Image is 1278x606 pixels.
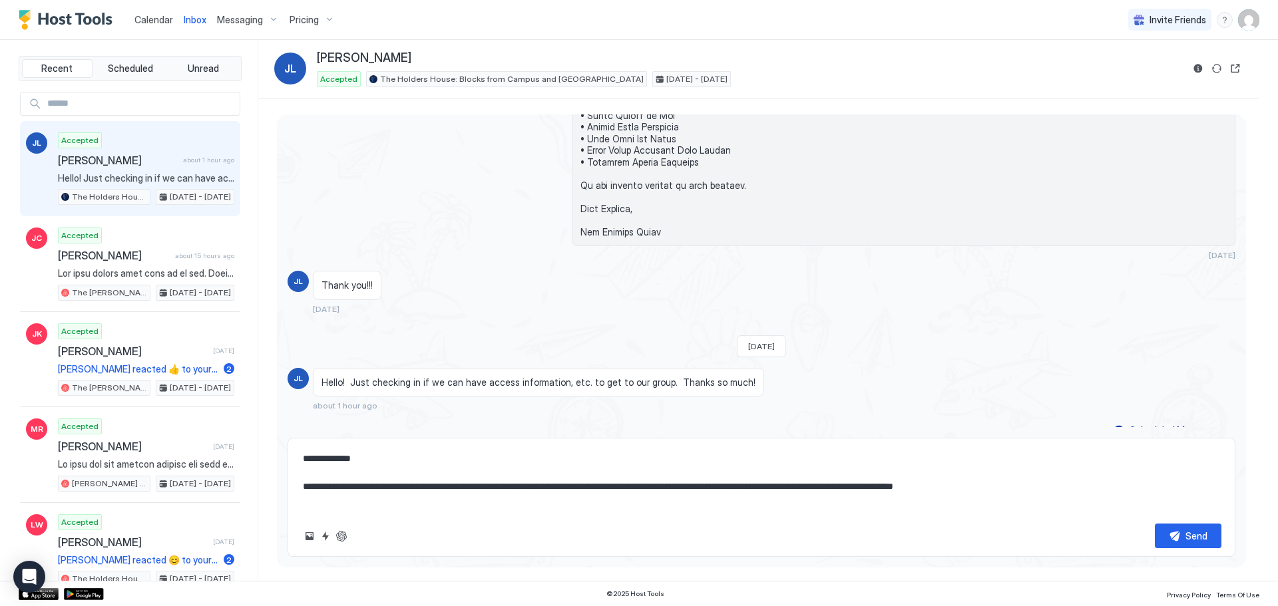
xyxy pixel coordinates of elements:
[58,345,208,358] span: [PERSON_NAME]
[108,63,153,75] span: Scheduled
[31,519,43,531] span: LW
[333,528,349,544] button: ChatGPT Auto Reply
[61,420,99,432] span: Accepted
[170,287,231,299] span: [DATE] - [DATE]
[64,588,104,600] a: Google Play Store
[321,279,373,291] span: Thank you!!!
[1209,61,1225,76] button: Sync reservation
[666,73,728,85] span: [DATE] - [DATE]
[1150,14,1206,26] span: Invite Friends
[1130,423,1220,437] div: Scheduled Messages
[1238,9,1259,31] div: User profile
[606,589,664,598] span: © 2025 Host Tools
[1216,587,1259,601] a: Terms Of Use
[72,573,147,585] span: The Holders House: Blocks from Campus and [GEOGRAPHIC_DATA]
[313,304,339,314] span: [DATE]
[1155,524,1221,548] button: Send
[31,423,43,435] span: MR
[32,137,41,149] span: JL
[1216,591,1259,599] span: Terms Of Use
[19,56,242,81] div: tab-group
[134,14,173,25] span: Calendar
[1112,421,1235,439] button: Scheduled Messages
[22,59,93,78] button: Recent
[321,377,755,388] span: Hello! Just checking in if we can have access information, etc. to get to our group. Thanks so much!
[58,267,234,279] span: Lor ipsu dolors amet cons ad el sed. Doei t incididu utlabore etdo magn aliqu-eni admi veniamqu n...
[226,364,232,374] span: 2
[302,528,318,544] button: Upload image
[226,555,232,565] span: 2
[61,134,99,146] span: Accepted
[170,478,231,490] span: [DATE] - [DATE]
[32,328,42,340] span: JK
[61,229,99,241] span: Accepted
[317,51,411,66] span: [PERSON_NAME]
[284,61,296,76] span: JL
[41,63,73,75] span: Recent
[72,191,147,203] span: The Holders House: Blocks from Campus and [GEOGRAPHIC_DATA]
[313,400,377,410] span: about 1 hour ago
[31,232,42,244] span: JC
[318,528,333,544] button: Quick reply
[175,251,234,260] span: about 15 hours ago
[58,363,218,375] span: [PERSON_NAME] reacted 👍 to your message "Heck Yeah!!!! We can’t wait to have you. Thank you for r...
[1167,591,1211,599] span: Privacy Policy
[61,516,99,528] span: Accepted
[72,478,147,490] span: [PERSON_NAME] House # 3 · [GEOGRAPHIC_DATA]- Walk to Campus & Downtown
[58,458,234,470] span: Lo ipsu dol sit ametcon adipisc eli sedd eius te Incididun, utlab etd magnaali enima min ve qui n...
[188,63,219,75] span: Unread
[72,382,147,394] span: The [PERSON_NAME][GEOGRAPHIC_DATA] #2-[GEOGRAPHIC_DATA]- Walk to Campus & Downtown
[19,10,118,30] a: Host Tools Logo
[58,249,170,262] span: [PERSON_NAME]
[170,191,231,203] span: [DATE] - [DATE]
[213,537,234,546] span: [DATE]
[58,535,208,549] span: [PERSON_NAME]
[1217,12,1233,28] div: menu
[19,588,59,600] a: App Store
[1185,529,1207,543] div: Send
[58,172,234,184] span: Hello! Just checking in if we can have access information, etc. to get to our group. Thanks so much!
[72,287,147,299] span: The [PERSON_NAME][GEOGRAPHIC_DATA] #2-[GEOGRAPHIC_DATA]- Walk to Campus & Downtown
[95,59,166,78] button: Scheduled
[170,382,231,394] span: [DATE] - [DATE]
[13,561,45,593] div: Open Intercom Messenger
[294,275,303,287] span: JL
[58,440,208,453] span: [PERSON_NAME]
[184,13,206,27] a: Inbox
[380,73,644,85] span: The Holders House: Blocks from Campus and [GEOGRAPHIC_DATA]
[213,442,234,451] span: [DATE]
[183,156,234,164] span: about 1 hour ago
[1209,250,1235,260] span: [DATE]
[58,154,178,167] span: [PERSON_NAME]
[290,14,319,26] span: Pricing
[42,92,240,115] input: Input Field
[134,13,173,27] a: Calendar
[1167,587,1211,601] a: Privacy Policy
[748,341,775,351] span: [DATE]
[213,347,234,355] span: [DATE]
[217,14,263,26] span: Messaging
[61,325,99,337] span: Accepted
[184,14,206,25] span: Inbox
[168,59,238,78] button: Unread
[170,573,231,585] span: [DATE] - [DATE]
[294,373,303,384] span: JL
[1227,61,1243,76] button: Open reservation
[1190,61,1206,76] button: Reservation information
[320,73,357,85] span: Accepted
[58,554,218,566] span: [PERSON_NAME] reacted 😊 to your message "Thanks for everything and the suggestions on the jogger....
